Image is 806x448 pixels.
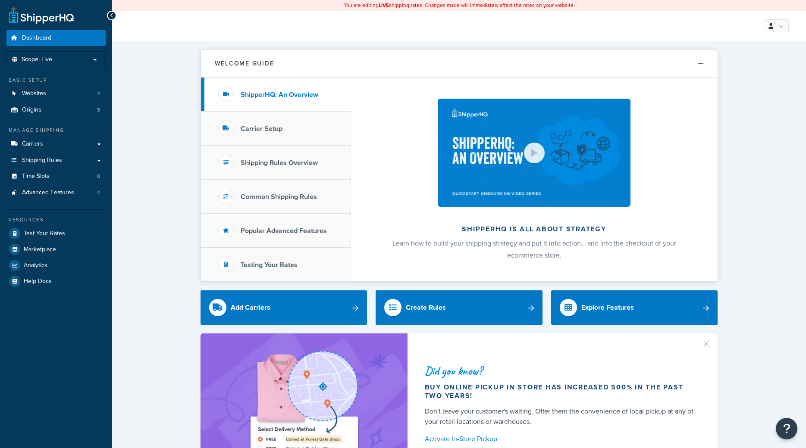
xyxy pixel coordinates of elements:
span: 3 [97,106,100,114]
li: Origins [6,102,106,118]
h3: Popular Advanced Features [241,227,327,235]
span: Test Your Rates [24,230,65,237]
h3: ShipperHQ: An Overview [241,91,318,99]
span: Websites [22,90,46,97]
li: Time Slots [6,168,106,184]
a: Marketplace [6,242,106,257]
span: Scope: Live [22,56,52,63]
h3: Carrier Setup [241,125,282,133]
span: Carriers [22,140,43,148]
div: Explore Features [581,302,634,314]
a: Time Slots0 [6,168,106,184]
span: Advanced Features [22,189,74,196]
h2: Welcome Guide [215,60,274,67]
a: Carriers [6,136,106,152]
h3: Common Shipping Rules [241,193,317,201]
div: Create Rules [406,302,446,314]
b: LIVE [379,1,389,9]
h3: Shipping Rules Overview [241,159,318,167]
img: ShipperHQ is all about strategy [438,99,630,207]
span: Learn how to build your shipping strategy and put it into action… and into the checkout of your e... [392,238,676,260]
span: Dashboard [22,34,51,42]
a: Dashboard [6,30,106,46]
a: Analytics [6,258,106,273]
div: Basic Setup [6,77,106,84]
a: Advanced Features4 [6,185,106,201]
span: Shipping Rules [22,157,62,164]
div: Resources [6,216,106,224]
span: Analytics [24,262,47,269]
a: Test Your Rates [6,226,106,241]
span: Time Slots [22,173,50,180]
a: Origins3 [6,102,106,118]
span: Help Docs [24,278,52,285]
span: Marketplace [24,246,56,253]
a: Websites2 [6,86,106,102]
li: Advanced Features [6,185,106,201]
div: Don't leave your customer's waiting. Offer them the convenience of local pickup at any of your re... [425,406,697,427]
span: 2 [97,90,100,97]
h3: Testing Your Rates [241,261,298,269]
a: Add Carriers [201,290,367,325]
button: Welcome Guide [201,50,718,78]
li: Websites [6,86,106,102]
div: Add Carriers [231,302,270,314]
span: 0 [97,173,100,180]
a: Activate In-Store Pickup [425,433,697,445]
div: Did you know? [425,365,697,377]
div: Buy online pickup in store has increased 500% in the past two years! [425,383,697,400]
span: 4 [97,189,100,196]
a: Explore Features [551,290,718,325]
a: Create Rules [376,290,543,325]
div: Manage Shipping [6,127,106,134]
span: Origins [22,106,41,114]
a: Help Docs [6,274,106,289]
button: Open Resource Center [776,418,797,439]
h2: ShipperHQ is all about strategy [374,225,695,233]
a: Shipping Rules [6,152,106,168]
